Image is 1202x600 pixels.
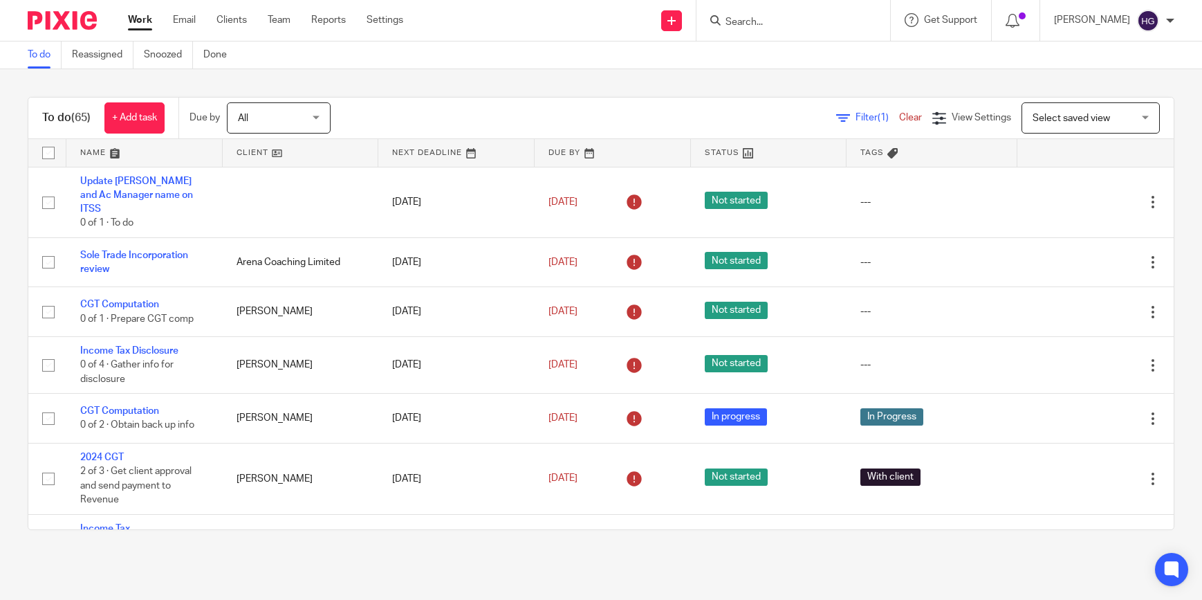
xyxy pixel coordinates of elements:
[860,358,1004,372] div: ---
[705,408,767,426] span: In progress
[378,336,535,393] td: [DATE]
[1033,113,1110,123] span: Select saved view
[860,304,1004,318] div: ---
[548,474,577,484] span: [DATE]
[705,192,768,209] span: Not started
[144,42,193,69] a: Snoozed
[80,524,130,534] a: Income Tax
[223,287,379,336] td: [PERSON_NAME]
[952,113,1011,122] span: View Settings
[856,113,899,122] span: Filter
[724,17,849,29] input: Search
[899,113,922,122] a: Clear
[223,514,379,571] td: [PERSON_NAME]
[80,360,174,384] span: 0 of 4 · Gather info for disclosure
[378,394,535,443] td: [DATE]
[80,300,159,309] a: CGT Computation
[28,42,62,69] a: To do
[878,113,889,122] span: (1)
[189,111,220,125] p: Due by
[80,421,194,430] span: 0 of 2 · Obtain back up info
[548,257,577,267] span: [DATE]
[223,238,379,287] td: Arena Coaching Limited
[378,287,535,336] td: [DATE]
[548,197,577,207] span: [DATE]
[238,113,248,123] span: All
[80,314,194,324] span: 0 of 1 · Prepare CGT comp
[80,453,124,462] a: 2024 CGT
[860,408,923,426] span: In Progress
[72,42,133,69] a: Reassigned
[705,355,768,372] span: Not started
[42,111,91,125] h1: To do
[216,13,247,27] a: Clients
[268,13,290,27] a: Team
[223,336,379,393] td: [PERSON_NAME]
[378,167,535,238] td: [DATE]
[311,13,346,27] a: Reports
[705,252,768,269] span: Not started
[378,514,535,571] td: [DATE]
[1137,10,1159,32] img: svg%3E
[367,13,403,27] a: Settings
[203,42,237,69] a: Done
[173,13,196,27] a: Email
[548,413,577,423] span: [DATE]
[80,466,192,504] span: 2 of 3 · Get client approval and send payment to Revenue
[80,176,193,215] a: Update [PERSON_NAME] and Ac Manager name on ITSS
[28,11,97,30] img: Pixie
[223,394,379,443] td: [PERSON_NAME]
[548,360,577,370] span: [DATE]
[860,469,921,486] span: With client
[705,302,768,319] span: Not started
[80,219,133,228] span: 0 of 1 · To do
[924,15,977,25] span: Get Support
[223,443,379,514] td: [PERSON_NAME]
[378,443,535,514] td: [DATE]
[1054,13,1130,27] p: [PERSON_NAME]
[860,255,1004,269] div: ---
[80,251,188,274] a: Sole Trade Incorporation review
[860,149,884,156] span: Tags
[71,112,91,123] span: (65)
[378,238,535,287] td: [DATE]
[128,13,152,27] a: Work
[80,346,178,356] a: Income Tax Disclosure
[548,307,577,316] span: [DATE]
[80,406,159,416] a: CGT Computation
[104,102,165,134] a: + Add task
[705,469,768,486] span: Not started
[860,195,1004,209] div: ---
